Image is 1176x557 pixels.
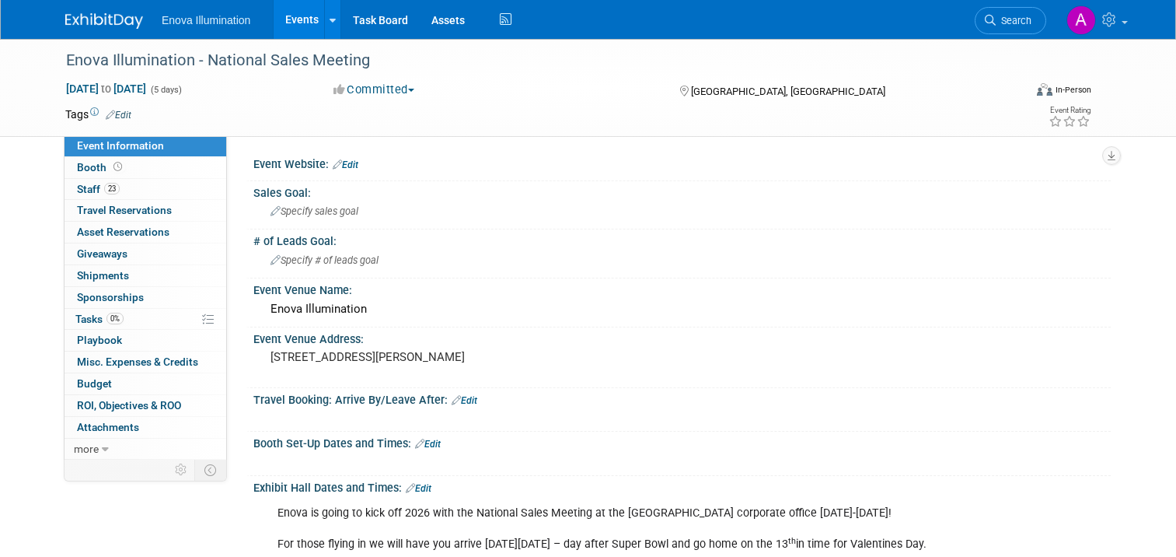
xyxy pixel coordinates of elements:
[104,183,120,194] span: 23
[65,222,226,243] a: Asset Reservations
[65,265,226,286] a: Shipments
[333,159,358,170] a: Edit
[253,476,1111,496] div: Exhibit Hall Dates and Times:
[65,395,226,416] a: ROI, Objectives & ROO
[265,297,1099,321] div: Enova Illumination
[77,399,181,412] span: ROI, Objectives & ROO
[77,226,169,238] span: Asset Reservations
[940,81,1091,104] div: Event Format
[1049,107,1091,114] div: Event Rating
[65,200,226,221] a: Travel Reservations
[691,86,885,97] span: [GEOGRAPHIC_DATA], [GEOGRAPHIC_DATA]
[65,13,143,29] img: ExhibitDay
[270,350,594,364] pre: [STREET_ADDRESS][PERSON_NAME]
[195,460,227,480] td: Toggle Event Tabs
[110,161,125,173] span: Booth not reserved yet
[253,181,1111,201] div: Sales Goal:
[996,15,1031,26] span: Search
[452,395,477,406] a: Edit
[77,377,112,390] span: Budget
[1037,83,1052,96] img: Format-Inperson.png
[77,356,198,368] span: Misc. Expenses & Credits
[270,205,358,217] span: Specify sales goal
[65,373,226,394] a: Budget
[65,179,226,200] a: Staff23
[77,204,172,216] span: Travel Reservations
[65,309,226,330] a: Tasks0%
[162,14,250,26] span: Enova Illumination
[61,47,1004,75] div: Enova Illumination - National Sales Meeting
[253,432,1111,452] div: Booth Set-Up Dates and Times:
[406,483,431,494] a: Edit
[106,313,124,324] span: 0%
[415,439,441,450] a: Edit
[253,229,1111,249] div: # of Leads Goal:
[253,278,1111,298] div: Event Venue Name:
[253,388,1111,408] div: Travel Booking: Arrive By/Leave After:
[149,85,182,95] span: (5 days)
[1055,84,1091,96] div: In-Person
[975,7,1046,34] a: Search
[65,330,226,351] a: Playbook
[65,107,131,122] td: Tags
[65,243,226,264] a: Giveaways
[65,352,226,373] a: Misc. Expenses & Credits
[77,247,127,260] span: Giveaways
[1066,5,1096,35] img: Andrea Miller
[253,328,1111,347] div: Event Venue Address:
[77,291,144,303] span: Sponsorships
[77,421,139,433] span: Attachments
[75,313,124,325] span: Tasks
[65,287,226,308] a: Sponsorships
[99,82,113,95] span: to
[328,82,420,98] button: Committed
[270,254,379,266] span: Specify # of leads goal
[74,443,99,455] span: more
[253,152,1111,173] div: Event Website:
[77,269,129,282] span: Shipments
[788,536,796,546] sup: th
[65,157,226,178] a: Booth
[106,110,131,121] a: Edit
[77,161,125,173] span: Booth
[77,334,122,346] span: Playbook
[65,135,226,156] a: Event Information
[65,417,226,438] a: Attachments
[65,82,147,96] span: [DATE] [DATE]
[77,139,164,152] span: Event Information
[77,183,120,195] span: Staff
[168,460,195,480] td: Personalize Event Tab Strip
[65,439,226,460] a: more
